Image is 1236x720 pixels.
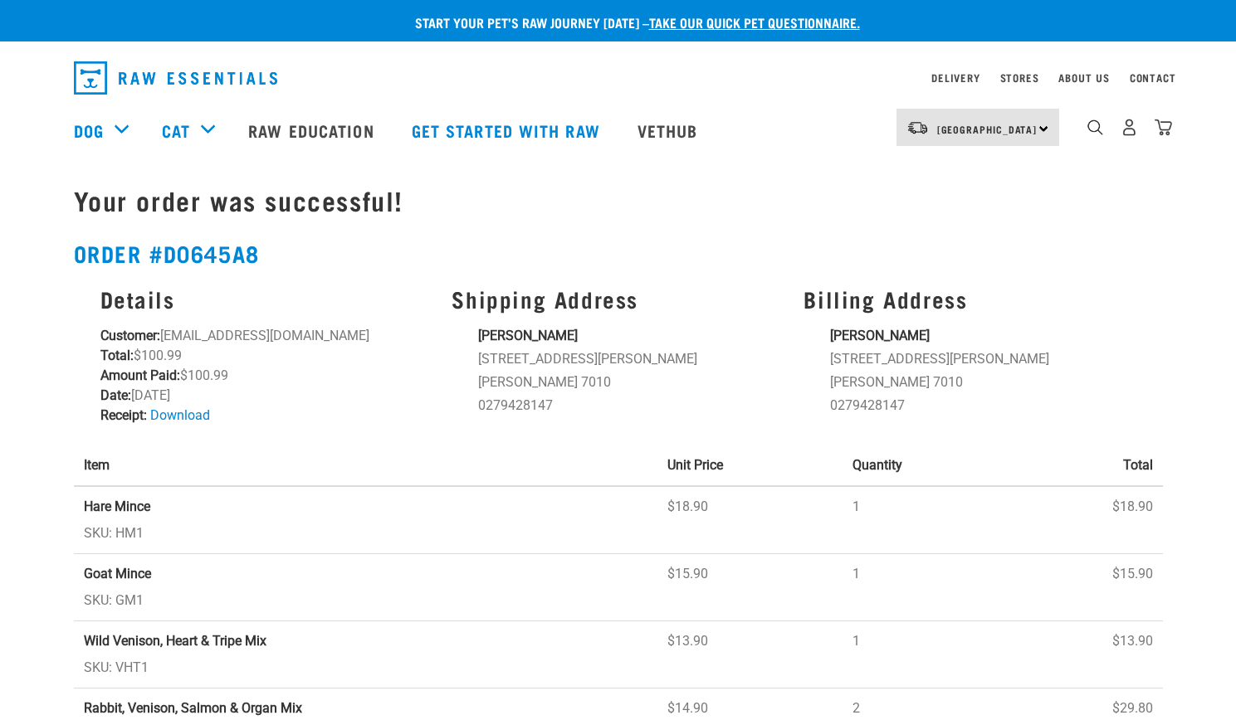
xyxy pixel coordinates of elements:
strong: [PERSON_NAME] [478,328,578,343]
img: user.png [1121,119,1138,136]
strong: Goat Mince [84,566,151,581]
th: Unit Price [657,445,843,486]
li: [STREET_ADDRESS][PERSON_NAME] [830,349,1136,369]
th: Quantity [843,445,1014,486]
img: van-moving.png [906,120,929,135]
strong: Wild Venison, Heart & Tripe Mix [84,633,266,649]
a: Raw Education [232,97,394,163]
td: 1 [843,554,1014,621]
td: $15.90 [1014,554,1162,621]
strong: Total: [100,348,134,363]
a: Stores [1000,75,1039,80]
nav: dropdown navigation [61,55,1176,101]
li: 0279428147 [830,396,1136,416]
li: [PERSON_NAME] 7010 [830,372,1136,392]
td: SKU: VHT1 [74,621,658,688]
td: $13.90 [657,621,843,688]
td: $15.90 [657,554,843,621]
strong: Rabbit, Venison, Salmon & Organ Mix [84,700,302,716]
img: home-icon-1@2x.png [1087,119,1103,135]
li: [STREET_ADDRESS][PERSON_NAME] [478,349,784,369]
td: $13.90 [1014,621,1162,688]
li: 0279428147 [478,396,784,416]
td: SKU: HM1 [74,486,658,554]
td: 1 [843,621,1014,688]
h3: Billing Address [804,286,1136,312]
strong: Date: [100,387,131,403]
a: Download [150,407,210,423]
li: [PERSON_NAME] 7010 [478,372,784,392]
strong: Receipt: [100,407,147,423]
div: [EMAIL_ADDRESS][DOMAIN_NAME] $100.99 $100.99 [DATE] [90,276,442,436]
strong: Hare Mince [84,499,150,514]
td: 1 [843,486,1014,554]
strong: Amount Paid: [100,367,180,383]
img: home-icon@2x.png [1155,119,1172,136]
h1: Your order was successful! [74,185,1163,215]
td: $18.90 [1014,486,1162,554]
a: Contact [1130,75,1176,80]
h3: Details [100,286,432,312]
img: Raw Essentials Logo [74,61,277,95]
a: Cat [162,118,190,143]
h2: Order #d0645a8 [74,241,1163,266]
a: take our quick pet questionnaire. [649,18,860,26]
th: Total [1014,445,1162,486]
span: [GEOGRAPHIC_DATA] [937,126,1038,132]
strong: Customer: [100,328,160,343]
strong: [PERSON_NAME] [830,328,930,343]
a: Delivery [931,75,980,80]
td: SKU: GM1 [74,554,658,621]
th: Item [74,445,658,486]
a: About Us [1058,75,1109,80]
a: Dog [74,118,104,143]
td: $18.90 [657,486,843,554]
a: Get started with Raw [395,97,621,163]
a: Vethub [621,97,719,163]
h3: Shipping Address [452,286,784,312]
